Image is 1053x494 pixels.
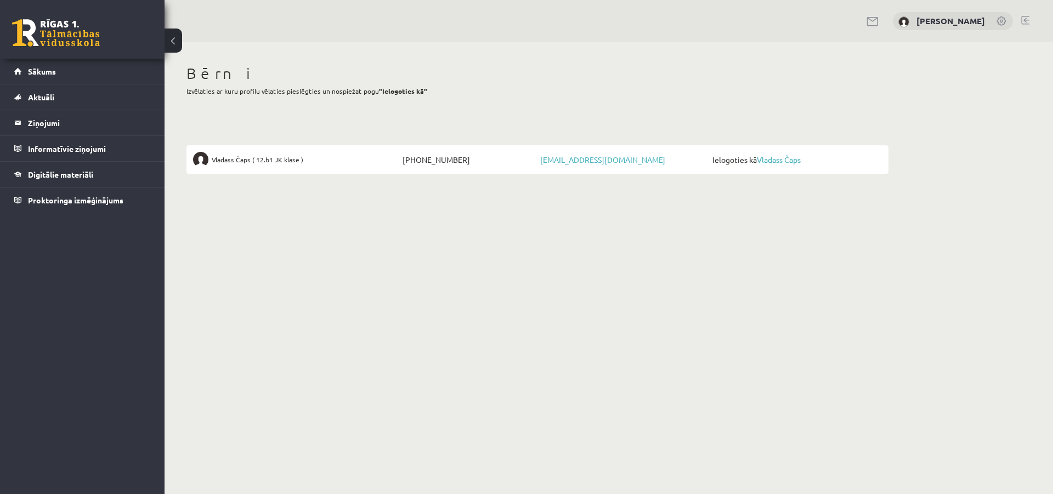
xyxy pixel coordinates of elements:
a: Proktoringa izmēģinājums [14,188,151,213]
a: Aktuāli [14,84,151,110]
span: Vladass Čaps ( 12.b1 JK klase ) [212,152,303,167]
a: Vladass Čaps [757,155,801,164]
b: "Ielogoties kā" [379,87,427,95]
legend: Informatīvie ziņojumi [28,136,151,161]
img: Vladass Čaps [193,152,208,167]
a: [PERSON_NAME] [916,15,985,26]
a: Informatīvie ziņojumi [14,136,151,161]
a: Sākums [14,59,151,84]
legend: Ziņojumi [28,110,151,135]
span: Proktoringa izmēģinājums [28,195,123,205]
span: Ielogoties kā [710,152,882,167]
span: Sākums [28,66,56,76]
span: Aktuāli [28,92,54,102]
span: Digitālie materiāli [28,169,93,179]
p: Izvēlaties ar kuru profilu vēlaties pieslēgties un nospiežat pogu [186,86,888,96]
h1: Bērni [186,64,888,83]
a: Digitālie materiāli [14,162,151,187]
a: [EMAIL_ADDRESS][DOMAIN_NAME] [540,155,665,164]
a: Rīgas 1. Tālmācības vidusskola [12,19,100,47]
a: Ziņojumi [14,110,151,135]
span: [PHONE_NUMBER] [400,152,537,167]
img: Jūlija Čapa [898,16,909,27]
